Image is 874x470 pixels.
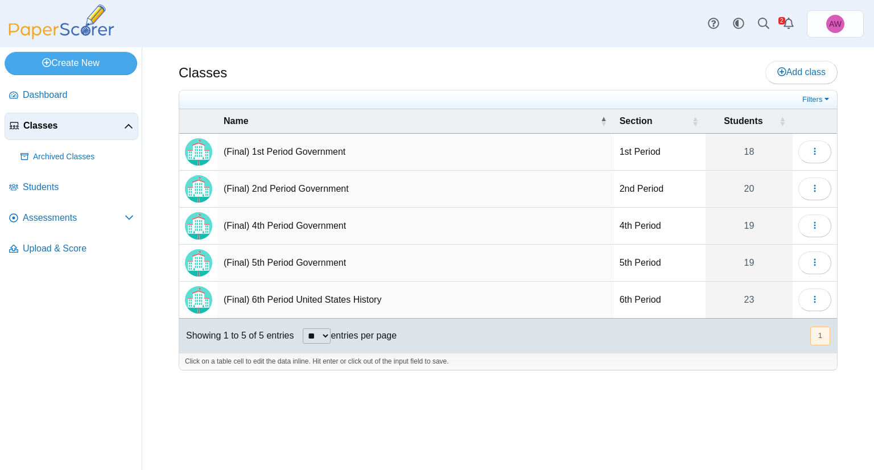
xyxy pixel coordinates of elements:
span: Archived Classes [33,151,134,163]
a: 23 [706,282,793,318]
label: entries per page [331,331,397,340]
a: Upload & Score [5,236,138,263]
a: Alerts [776,11,801,36]
span: Name : Activate to invert sorting [600,109,607,133]
a: 19 [706,208,793,244]
span: Adam Williams [829,20,842,28]
span: Dashboard [23,89,134,101]
span: Section : Activate to sort [692,109,699,133]
span: Adam Williams [826,15,844,33]
span: Add class [777,67,826,77]
td: (Final) 2nd Period Government [218,171,614,208]
span: Students : Activate to sort [779,109,786,133]
a: 19 [706,245,793,281]
a: Archived Classes [16,143,138,171]
td: 2nd Period [614,171,706,208]
span: Students [724,116,762,126]
span: Classes [23,119,124,132]
td: (Final) 6th Period United States History [218,282,614,319]
div: Click on a table cell to edit the data inline. Hit enter or click out of the input field to save. [179,353,837,370]
img: Locally created class [185,286,212,314]
span: Students [23,181,134,193]
td: 4th Period [614,208,706,245]
span: Name [224,116,249,126]
img: Locally created class [185,212,212,240]
img: PaperScorer [5,5,118,39]
img: Locally created class [185,175,212,203]
a: 20 [706,171,793,207]
td: (Final) 5th Period Government [218,245,614,282]
a: Create New [5,52,137,75]
span: Section [620,116,653,126]
img: Locally created class [185,138,212,166]
a: Classes [5,113,138,140]
a: Adam Williams [807,10,864,38]
span: Upload & Score [23,242,134,255]
button: 1 [810,327,830,345]
td: (Final) 1st Period Government [218,134,614,171]
a: Assessments [5,205,138,232]
a: Dashboard [5,82,138,109]
span: Assessments [23,212,125,224]
a: Filters [799,94,834,105]
td: 5th Period [614,245,706,282]
img: Locally created class [185,249,212,277]
td: 1st Period [614,134,706,171]
div: Showing 1 to 5 of 5 entries [179,319,294,353]
a: PaperScorer [5,31,118,41]
a: Add class [765,61,838,84]
a: 18 [706,134,793,170]
td: 6th Period [614,282,706,319]
a: Students [5,174,138,201]
h1: Classes [179,63,227,83]
td: (Final) 4th Period Government [218,208,614,245]
nav: pagination [809,327,830,345]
